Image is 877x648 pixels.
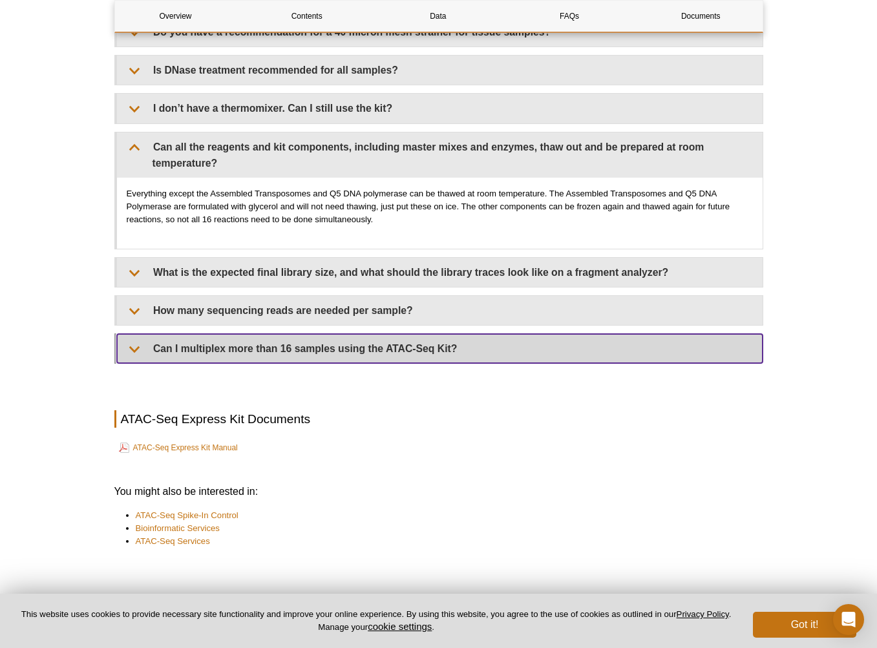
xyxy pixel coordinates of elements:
[114,410,763,428] h2: ATAC-Seq Express Kit Documents
[21,609,732,633] p: This website uses cookies to provide necessary site functionality and improve your online experie...
[136,535,210,548] a: ATAC-Seq Services
[677,609,729,619] a: Privacy Policy
[136,509,238,522] a: ATAC-Seq Spike-In Control
[136,522,220,535] a: Bioinformatic Services
[368,621,432,632] button: cookie settings
[753,612,856,638] button: Got it!
[117,296,763,325] summary: How many sequencing reads are needed per sample?
[377,1,499,32] a: Data
[246,1,368,32] a: Contents
[117,94,763,123] summary: I don’t have a thermomixer. Can I still use the kit?
[115,1,237,32] a: Overview
[114,484,763,499] h3: You might also be interested in:
[640,1,761,32] a: Documents
[117,334,763,363] summary: Can I multiplex more than 16 samples using the ATAC-Seq Kit?
[509,1,630,32] a: FAQs
[117,56,763,85] summary: Is DNase treatment recommended for all samples?
[119,440,238,455] a: ATAC-Seq Express Kit Manual
[833,604,864,635] div: Open Intercom Messenger
[127,187,753,226] p: Everything except the Assembled Transposomes and Q5 DNA polymerase can be thawed at room temperat...
[117,132,763,178] summary: Can all the reagents and kit components, including master mixes and enzymes, thaw out and be prep...
[117,258,763,287] summary: What is the expected final library size, and what should the library traces look like on a fragme...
